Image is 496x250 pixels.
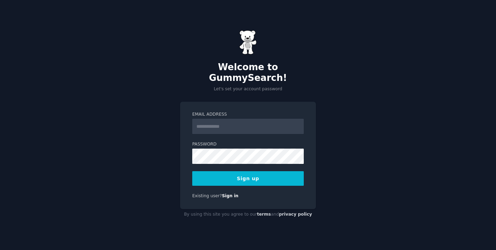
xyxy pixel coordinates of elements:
label: Email Address [192,111,304,118]
a: privacy policy [279,212,312,217]
a: terms [257,212,271,217]
span: Existing user? [192,193,222,198]
label: Password [192,141,304,148]
h2: Welcome to GummySearch! [180,62,316,84]
div: By using this site you agree to our and [180,209,316,220]
p: Let's set your account password [180,86,316,92]
a: Sign in [222,193,239,198]
img: Gummy Bear [239,30,257,55]
button: Sign up [192,171,304,186]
